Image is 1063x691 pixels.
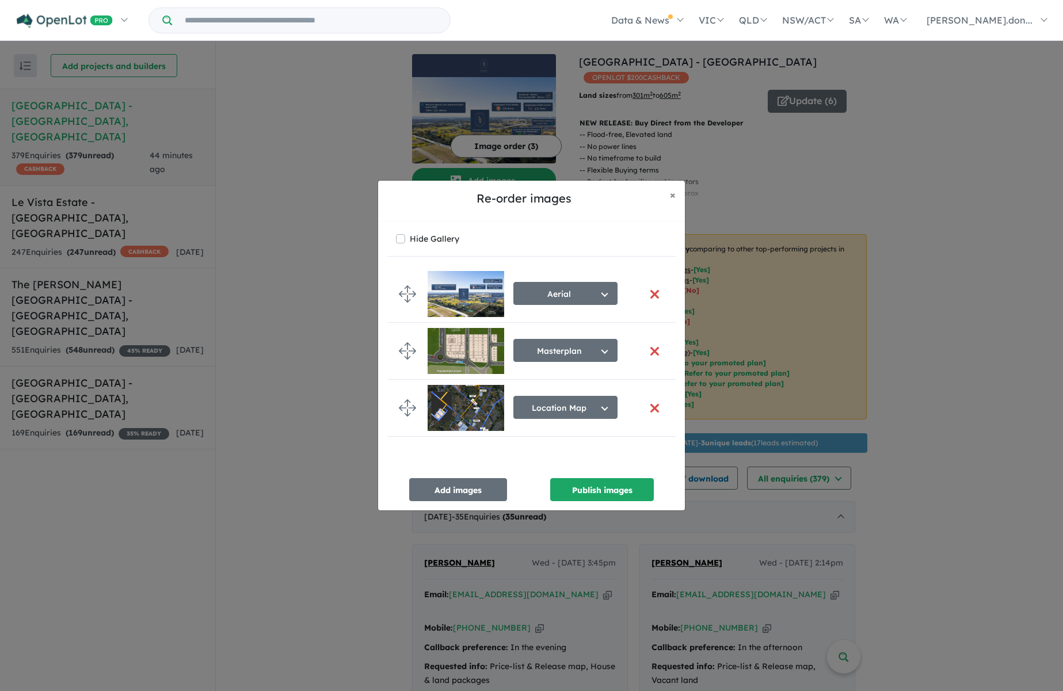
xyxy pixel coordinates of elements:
input: Try estate name, suburb, builder or developer [174,8,448,33]
span: × [670,188,676,201]
label: Hide Gallery [410,231,459,247]
button: Publish images [550,478,654,501]
h5: Re-order images [387,190,661,207]
img: Leppington%20Square%20Estate%20-%20Leppington___1751959714.jpg [428,385,504,431]
img: drag.svg [399,399,416,417]
img: drag.svg [399,342,416,360]
button: Add images [409,478,507,501]
button: Masterplan [513,339,618,362]
img: Openlot PRO Logo White [17,14,113,28]
img: drag.svg [399,285,416,303]
img: Leppington%20Square%20Estate%20-%20Leppington___1751959970.jpg [428,328,504,374]
button: Location Map [513,396,618,419]
span: [PERSON_NAME].don... [927,14,1032,26]
button: Aerial [513,282,618,305]
img: Leppington%20Square%20Estate%20-%20Leppington___1751959658.jpg [428,271,504,317]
